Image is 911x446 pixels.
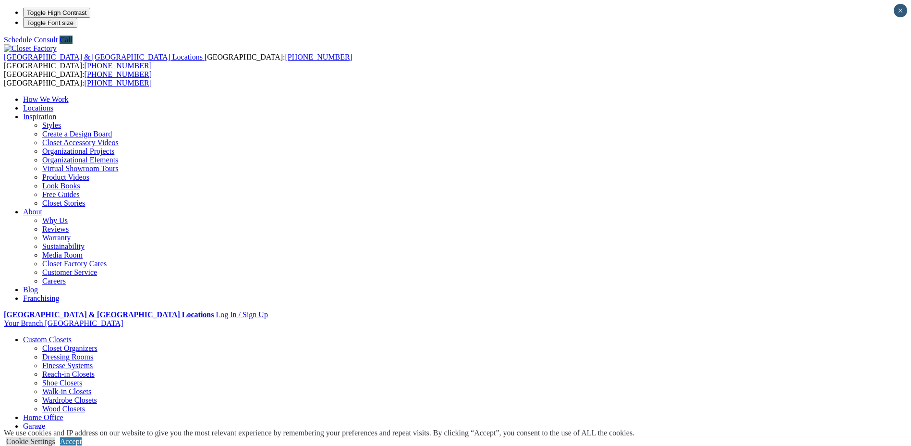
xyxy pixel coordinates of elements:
[42,199,85,207] a: Closet Stories
[42,164,119,173] a: Virtual Showroom Tours
[42,190,80,198] a: Free Guides
[42,396,97,404] a: Wardrobe Closets
[4,70,152,87] span: [GEOGRAPHIC_DATA]: [GEOGRAPHIC_DATA]:
[42,268,97,276] a: Customer Service
[4,53,205,61] a: [GEOGRAPHIC_DATA] & [GEOGRAPHIC_DATA] Locations
[42,251,83,259] a: Media Room
[27,9,86,16] span: Toggle High Contrast
[4,44,57,53] img: Closet Factory
[42,173,89,181] a: Product Videos
[42,344,97,352] a: Closet Organizers
[23,335,72,344] a: Custom Closets
[42,138,119,147] a: Closet Accessory Videos
[23,294,60,302] a: Franchising
[42,156,118,164] a: Organizational Elements
[23,208,42,216] a: About
[4,53,203,61] span: [GEOGRAPHIC_DATA] & [GEOGRAPHIC_DATA] Locations
[27,19,73,26] span: Toggle Font size
[216,310,267,319] a: Log In / Sign Up
[23,95,69,103] a: How We Work
[42,387,91,396] a: Walk-in Closets
[42,225,69,233] a: Reviews
[4,310,214,319] a: [GEOGRAPHIC_DATA] & [GEOGRAPHIC_DATA] Locations
[42,370,95,378] a: Reach-in Closets
[23,285,38,294] a: Blog
[42,361,93,370] a: Finesse Systems
[23,104,53,112] a: Locations
[4,319,123,327] a: Your Branch [GEOGRAPHIC_DATA]
[85,62,152,70] a: [PHONE_NUMBER]
[4,429,634,437] div: We use cookies and IP address on our website to give you the most relevant experience by remember...
[42,242,85,250] a: Sustainability
[23,112,56,121] a: Inspiration
[42,234,71,242] a: Warranty
[42,130,112,138] a: Create a Design Board
[42,405,85,413] a: Wood Closets
[23,18,77,28] button: Toggle Font size
[285,53,352,61] a: [PHONE_NUMBER]
[42,182,80,190] a: Look Books
[42,353,93,361] a: Dressing Rooms
[4,36,58,44] a: Schedule Consult
[42,121,61,129] a: Styles
[23,8,90,18] button: Toggle High Contrast
[85,79,152,87] a: [PHONE_NUMBER]
[23,413,63,421] a: Home Office
[42,147,114,155] a: Organizational Projects
[4,319,43,327] span: Your Branch
[45,319,123,327] span: [GEOGRAPHIC_DATA]
[4,53,352,70] span: [GEOGRAPHIC_DATA]: [GEOGRAPHIC_DATA]:
[42,277,66,285] a: Careers
[23,422,45,430] a: Garage
[60,36,73,44] a: Call
[6,437,55,446] a: Cookie Settings
[42,216,68,224] a: Why Us
[42,260,107,268] a: Closet Factory Cares
[85,70,152,78] a: [PHONE_NUMBER]
[42,379,82,387] a: Shoe Closets
[60,437,82,446] a: Accept
[894,4,907,17] button: Close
